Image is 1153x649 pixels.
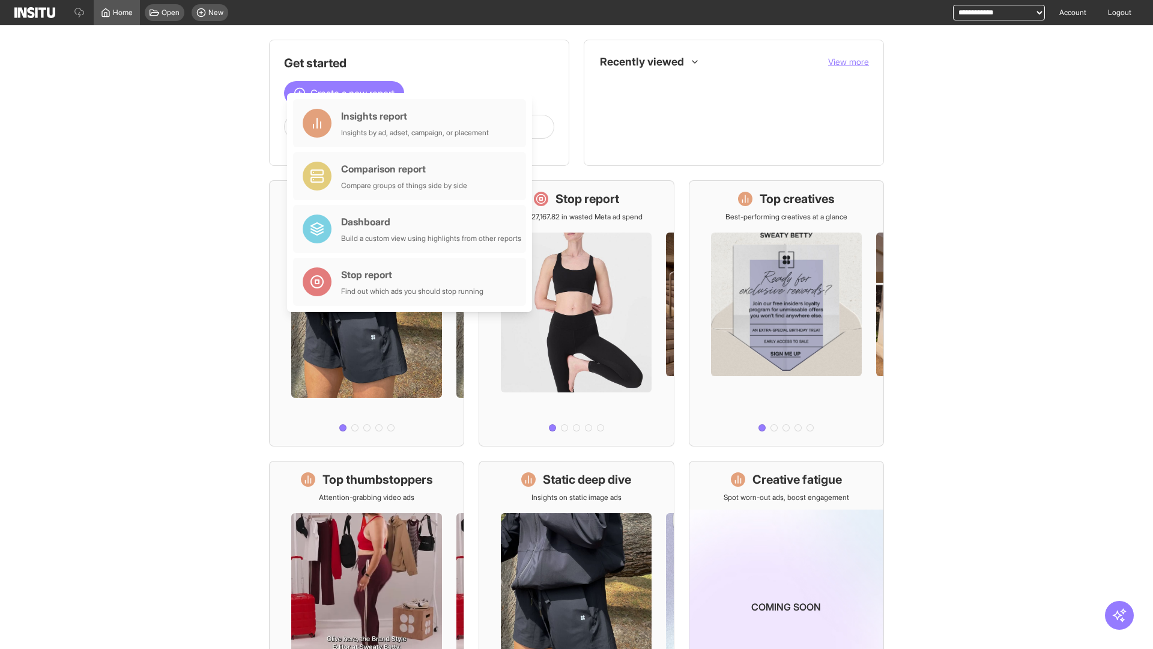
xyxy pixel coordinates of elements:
span: Open [162,8,180,17]
span: Home [113,8,133,17]
div: Find out which ads you should stop running [341,287,483,296]
div: Dashboard [341,215,521,229]
div: Insights by ad, adset, campaign, or placement [341,128,489,138]
p: Best-performing creatives at a glance [725,212,847,222]
div: Build a custom view using highlights from other reports [341,234,521,243]
span: View more [828,56,869,67]
h1: Get started [284,55,554,72]
p: Attention-grabbing video ads [319,493,414,502]
h1: Static deep dive [543,471,631,488]
button: Create a new report [284,81,404,105]
img: Logo [14,7,55,18]
div: Stop report [341,267,483,282]
p: Insights on static image ads [531,493,622,502]
a: Stop reportSave £27,167.82 in wasted Meta ad spend [479,180,674,446]
h1: Stop report [555,190,619,207]
span: New [208,8,223,17]
span: Create a new report [310,86,395,100]
a: Top creativesBest-performing creatives at a glance [689,180,884,446]
div: Comparison report [341,162,467,176]
p: Save £27,167.82 in wasted Meta ad spend [510,212,643,222]
div: Compare groups of things side by side [341,181,467,190]
button: View more [828,56,869,68]
a: What's live nowSee all active ads instantly [269,180,464,446]
div: Insights report [341,109,489,123]
h1: Top thumbstoppers [322,471,433,488]
h1: Top creatives [760,190,835,207]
